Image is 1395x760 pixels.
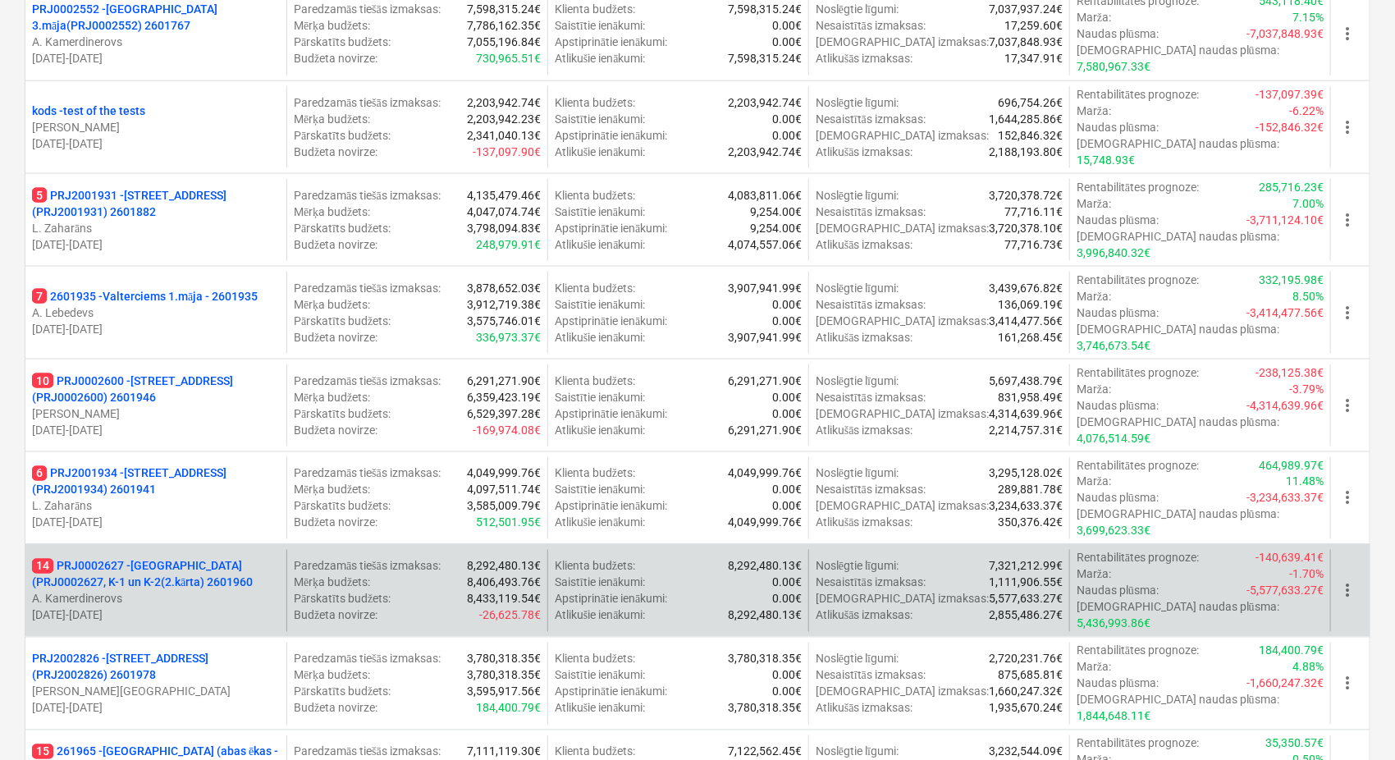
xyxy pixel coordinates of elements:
[294,313,391,329] p: Pārskatīts budžets :
[32,119,280,135] p: [PERSON_NAME]
[1255,119,1324,135] p: -152,846.32€
[989,498,1063,515] p: 3,234,633.37€
[294,651,441,667] p: Paredzamās tiešās izmaksas :
[728,329,802,346] p: 3,907,941.99€
[772,313,802,329] p: 0.00€
[294,296,370,313] p: Mērķa budžets :
[989,373,1063,389] p: 5,697,438.79€
[1246,675,1324,692] p: -1,660,247.32€
[728,651,802,667] p: 3,780,318.35€
[467,684,541,700] p: 3,595,917.56€
[772,482,802,498] p: 0.00€
[1255,86,1324,103] p: -137,097.39€
[816,498,989,515] p: [DEMOGRAPHIC_DATA] izmaksas :
[1077,228,1279,245] p: [DEMOGRAPHIC_DATA] naudas plūsma :
[294,236,377,253] p: Budžeta novirze :
[1077,152,1135,168] p: 15,748.93€
[728,515,802,531] p: 4,049,999.76€
[467,111,541,127] p: 2,203,942.23€
[1313,681,1395,760] iframe: Chat Widget
[816,34,989,50] p: [DEMOGRAPHIC_DATA] izmaksas :
[555,187,635,204] p: Klienta budžets :
[32,187,280,253] div: 5PRJ2001931 -[STREET_ADDRESS] (PRJ2001931) 2601882L. Zaharāns[DATE]-[DATE]
[1077,25,1159,42] p: Naudas plūsma :
[772,127,802,144] p: 0.00€
[816,144,913,160] p: Atlikušās izmaksas :
[467,220,541,236] p: 3,798,094.83€
[294,498,391,515] p: Pārskatīts budžets :
[728,94,802,111] p: 2,203,942.74€
[1004,236,1063,253] p: 77,716.73€
[1246,583,1324,599] p: -5,577,633.27€
[294,50,377,66] p: Budžeta novirze :
[32,591,280,607] p: A. Kamerdinerovs
[1077,457,1199,474] p: Rentabilitātes prognoze :
[816,204,926,220] p: Nesaistītās izmaksas :
[816,515,913,531] p: Atlikušās izmaksas :
[728,607,802,624] p: 8,292,480.13€
[728,1,802,17] p: 7,598,315.24€
[555,220,667,236] p: Apstiprinātie ienākumi :
[294,220,391,236] p: Pārskatīts budžets :
[1077,675,1159,692] p: Naudas plūsma :
[32,651,280,717] div: PRJ2002826 -[STREET_ADDRESS] (PRJ2002826) 2601978[PERSON_NAME][GEOGRAPHIC_DATA][DATE]-[DATE]
[555,50,646,66] p: Atlikušie ienākumi :
[1246,397,1324,414] p: -4,314,639.96€
[998,667,1063,684] p: 875,685.81€
[555,422,646,438] p: Atlikušie ienākumi :
[1077,364,1199,381] p: Rentabilitātes prognoze :
[816,236,913,253] p: Atlikušās izmaksas :
[728,558,802,575] p: 8,292,480.13€
[555,1,635,17] p: Klienta budžets :
[728,144,802,160] p: 2,203,942.74€
[816,575,926,591] p: Nesaistītās izmaksas :
[1338,24,1357,43] span: more_vert
[467,667,541,684] p: 3,780,318.35€
[555,329,646,346] p: Atlikušie ienākumi :
[294,422,377,438] p: Budžeta novirze :
[467,373,541,389] p: 6,291,271.90€
[816,482,926,498] p: Nesaistītās izmaksas :
[1077,583,1159,599] p: Naudas plūsma :
[555,111,645,127] p: Saistītie ienākumi :
[555,373,635,389] p: Klienta budžets :
[1077,288,1111,304] p: Marža :
[816,558,899,575] p: Noslēgtie līgumi :
[32,373,280,405] p: PRJ0002600 - [STREET_ADDRESS](PRJ0002600) 2601946
[728,422,802,438] p: 6,291,271.90€
[816,405,989,422] p: [DEMOGRAPHIC_DATA] izmaksas :
[467,591,541,607] p: 8,433,119.54€
[294,405,391,422] p: Pārskatīts budžets :
[555,515,646,531] p: Atlikušie ienākumi :
[1292,9,1324,25] p: 7.15%
[467,313,541,329] p: 3,575,746.01€
[1077,550,1199,566] p: Rentabilitātes prognoze :
[772,591,802,607] p: 0.00€
[816,373,899,389] p: Noslēgtie līgumi :
[1292,288,1324,304] p: 8.50%
[32,188,47,203] span: 5
[1292,659,1324,675] p: 4.88%
[816,667,926,684] p: Nesaistītās izmaksas :
[998,389,1063,405] p: 831,958.49€
[476,329,541,346] p: 336,973.37€
[1077,490,1159,506] p: Naudas plūsma :
[1246,25,1324,42] p: -7,037,848.93€
[294,667,370,684] p: Mērķa budžets :
[816,187,899,204] p: Noslēgtie līgumi :
[555,651,635,667] p: Klienta budžets :
[467,17,541,34] p: 7,786,162.35€
[1255,364,1324,381] p: -238,125.38€
[294,144,377,160] p: Budžeta novirze :
[476,50,541,66] p: 730,965.51€
[1077,103,1111,119] p: Marža :
[467,1,541,17] p: 7,598,315.24€
[555,405,667,422] p: Apstiprinātie ienākumi :
[989,558,1063,575] p: 7,321,212.99€
[772,111,802,127] p: 0.00€
[467,389,541,405] p: 6,359,423.19€
[772,296,802,313] p: 0.00€
[467,296,541,313] p: 3,912,719.38€
[32,289,47,304] span: 7
[467,651,541,667] p: 3,780,318.35€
